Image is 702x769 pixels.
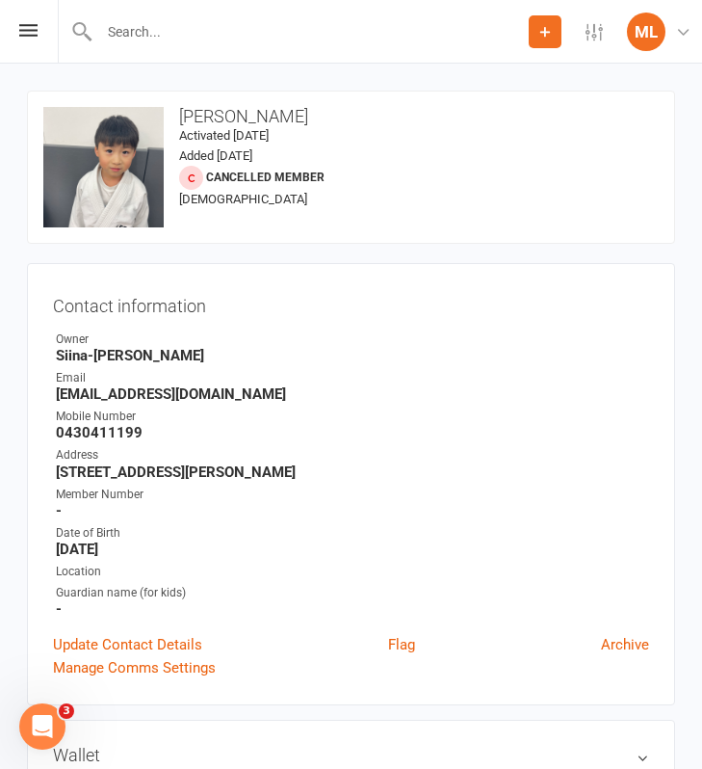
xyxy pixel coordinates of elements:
[601,633,649,656] a: Archive
[56,464,649,481] strong: [STREET_ADDRESS][PERSON_NAME]
[179,192,307,206] span: [DEMOGRAPHIC_DATA]
[56,446,649,464] div: Address
[179,148,252,163] time: Added [DATE]
[53,656,216,679] a: Manage Comms Settings
[388,633,415,656] a: Flag
[56,600,649,618] strong: -
[43,107,659,126] h3: [PERSON_NAME]
[56,369,649,387] div: Email
[56,385,649,403] strong: [EMAIL_ADDRESS][DOMAIN_NAME]
[53,746,649,765] h3: Wallet
[19,703,65,750] iframe: Intercom live chat
[179,128,269,143] time: Activated [DATE]
[93,18,529,45] input: Search...
[206,171,325,184] span: Cancelled member
[56,524,649,543] div: Date of Birth
[627,13,665,51] div: ML
[56,424,649,441] strong: 0430411199
[53,633,202,656] a: Update Contact Details
[56,347,649,364] strong: Siina-[PERSON_NAME]
[56,563,649,581] div: Location
[56,584,649,602] div: Guardian name (for kids)
[56,331,649,349] div: Owner
[53,289,649,316] h3: Contact information
[43,107,164,227] img: image1722234979.png
[59,703,74,719] span: 3
[56,486,649,504] div: Member Number
[56,408,649,426] div: Mobile Number
[56,502,649,519] strong: -
[56,541,649,558] strong: [DATE]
